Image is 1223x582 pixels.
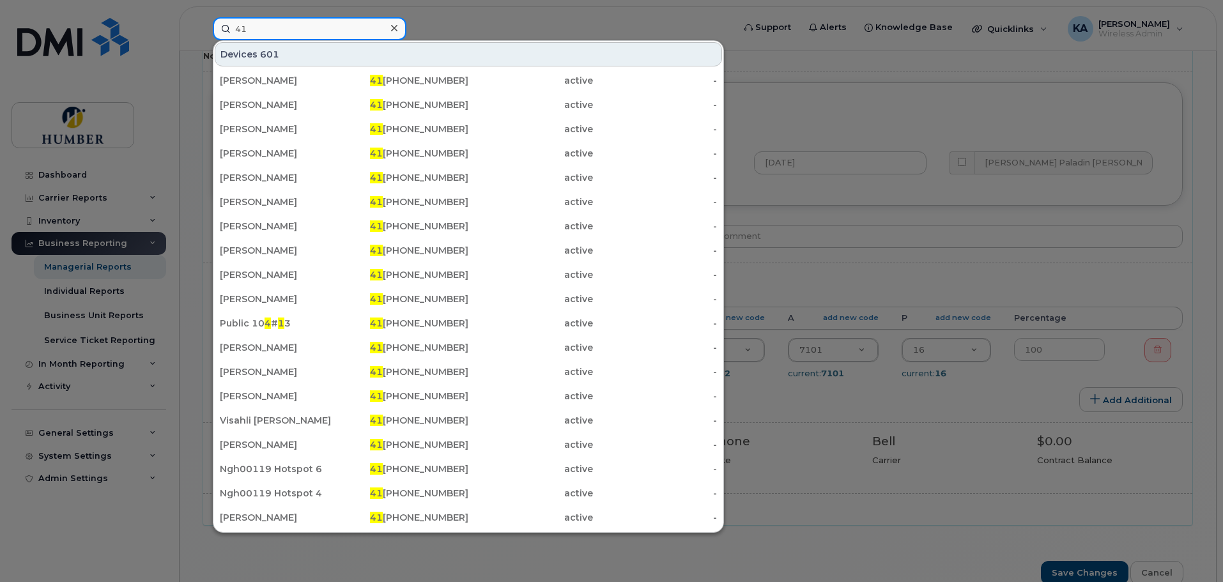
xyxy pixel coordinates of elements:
[344,365,469,378] div: [PHONE_NUMBER]
[215,385,722,408] a: [PERSON_NAME]41[PHONE_NUMBER]active-
[278,318,284,329] span: 1
[220,268,344,281] div: [PERSON_NAME]
[220,390,344,402] div: [PERSON_NAME]
[593,268,718,281] div: -
[593,293,718,305] div: -
[370,196,383,208] span: 41
[593,438,718,451] div: -
[370,439,383,450] span: 41
[215,457,722,480] a: Ngh00119 Hotspot 641[PHONE_NUMBER]active-
[593,98,718,111] div: -
[468,487,593,500] div: active
[220,147,344,160] div: [PERSON_NAME]
[370,148,383,159] span: 41
[344,511,469,524] div: [PHONE_NUMBER]
[344,390,469,402] div: [PHONE_NUMBER]
[593,414,718,427] div: -
[344,293,469,305] div: [PHONE_NUMBER]
[468,293,593,305] div: active
[260,48,279,61] span: 601
[220,293,344,305] div: [PERSON_NAME]
[215,530,722,553] a: [PERSON_NAME]41[PHONE_NUMBER]active-
[370,172,383,183] span: 41
[215,118,722,141] a: [PERSON_NAME]41[PHONE_NUMBER]active-
[215,42,722,66] div: Devices
[265,318,271,329] span: 4
[468,147,593,160] div: active
[370,123,383,135] span: 41
[370,512,383,523] span: 41
[344,123,469,135] div: [PHONE_NUMBER]
[215,506,722,529] a: [PERSON_NAME]41[PHONE_NUMBER]active-
[593,220,718,233] div: -
[220,220,344,233] div: [PERSON_NAME]
[215,190,722,213] a: [PERSON_NAME]41[PHONE_NUMBER]active-
[215,409,722,432] a: Visahli [PERSON_NAME]41[PHONE_NUMBER]active-
[593,317,718,330] div: -
[370,75,383,86] span: 41
[468,244,593,257] div: active
[370,415,383,426] span: 41
[215,166,722,189] a: [PERSON_NAME]41[PHONE_NUMBER]active-
[344,341,469,354] div: [PHONE_NUMBER]
[593,123,718,135] div: -
[468,341,593,354] div: active
[220,195,344,208] div: [PERSON_NAME]
[220,341,344,354] div: [PERSON_NAME]
[468,365,593,378] div: active
[468,463,593,475] div: active
[215,360,722,383] a: [PERSON_NAME]41[PHONE_NUMBER]active-
[344,74,469,87] div: [PHONE_NUMBER]
[468,98,593,111] div: active
[220,414,344,427] div: Visahli [PERSON_NAME]
[220,438,344,451] div: [PERSON_NAME]
[215,263,722,286] a: [PERSON_NAME]41[PHONE_NUMBER]active-
[593,487,718,500] div: -
[468,123,593,135] div: active
[215,142,722,165] a: [PERSON_NAME]41[PHONE_NUMBER]active-
[593,74,718,87] div: -
[593,171,718,184] div: -
[593,511,718,524] div: -
[215,215,722,238] a: [PERSON_NAME]41[PHONE_NUMBER]active-
[370,366,383,378] span: 41
[344,171,469,184] div: [PHONE_NUMBER]
[370,463,383,475] span: 41
[344,487,469,500] div: [PHONE_NUMBER]
[468,511,593,524] div: active
[344,438,469,451] div: [PHONE_NUMBER]
[220,98,344,111] div: [PERSON_NAME]
[468,195,593,208] div: active
[370,318,383,329] span: 41
[370,269,383,280] span: 41
[468,220,593,233] div: active
[215,433,722,456] a: [PERSON_NAME]41[PHONE_NUMBER]active-
[370,342,383,353] span: 41
[220,74,344,87] div: [PERSON_NAME]
[593,195,718,208] div: -
[344,244,469,257] div: [PHONE_NUMBER]
[215,69,722,92] a: [PERSON_NAME]41[PHONE_NUMBER]active-
[344,463,469,475] div: [PHONE_NUMBER]
[344,195,469,208] div: [PHONE_NUMBER]
[370,487,383,499] span: 41
[593,147,718,160] div: -
[344,268,469,281] div: [PHONE_NUMBER]
[370,99,383,111] span: 41
[468,317,593,330] div: active
[220,365,344,378] div: [PERSON_NAME]
[344,220,469,233] div: [PHONE_NUMBER]
[220,171,344,184] div: [PERSON_NAME]
[344,414,469,427] div: [PHONE_NUMBER]
[215,482,722,505] a: Ngh00119 Hotspot 441[PHONE_NUMBER]active-
[468,390,593,402] div: active
[593,390,718,402] div: -
[370,245,383,256] span: 41
[344,317,469,330] div: [PHONE_NUMBER]
[220,487,344,500] div: Ngh00119 Hotspot 4
[215,287,722,310] a: [PERSON_NAME]41[PHONE_NUMBER]active-
[215,336,722,359] a: [PERSON_NAME]41[PHONE_NUMBER]active-
[593,365,718,378] div: -
[468,414,593,427] div: active
[220,244,344,257] div: [PERSON_NAME]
